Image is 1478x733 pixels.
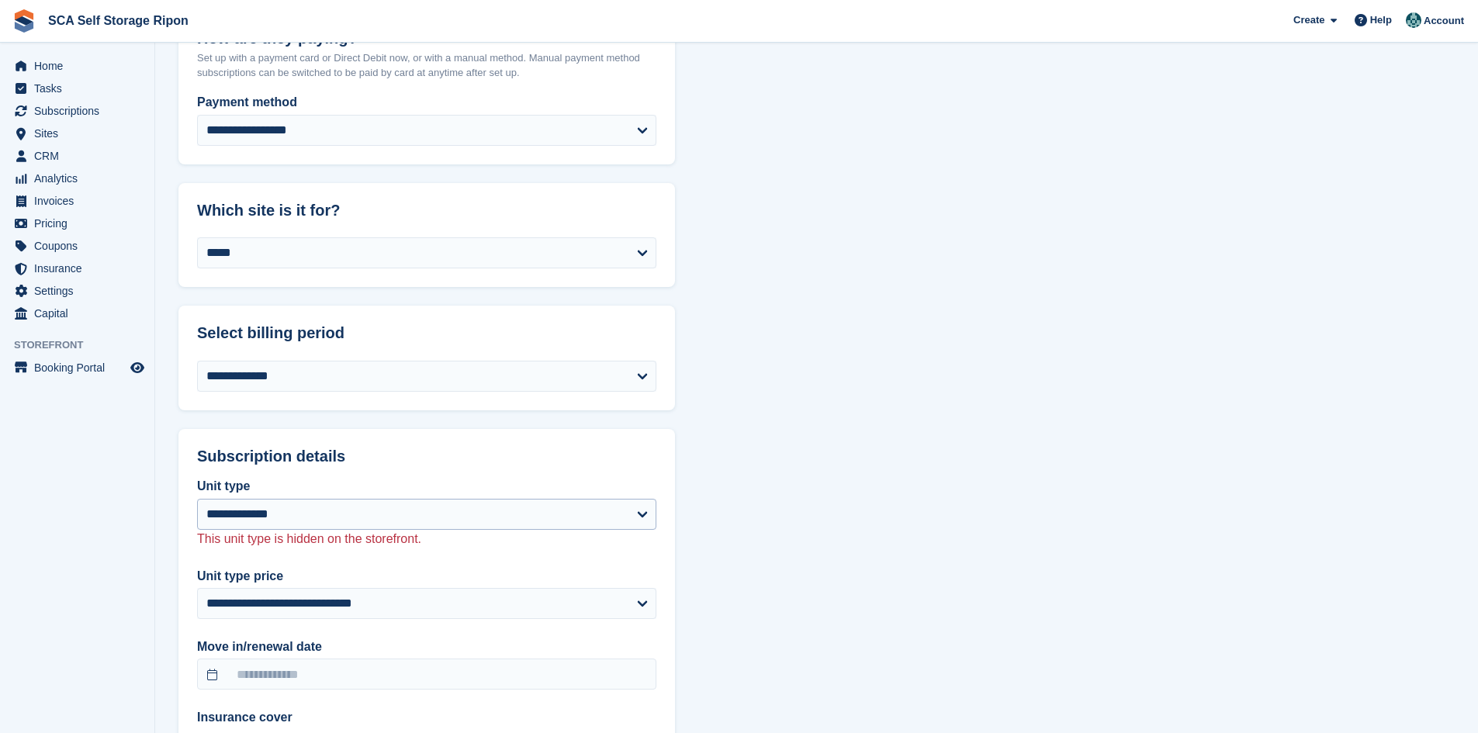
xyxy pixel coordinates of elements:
a: menu [8,100,147,122]
span: CRM [34,145,127,167]
span: Insurance [34,258,127,279]
img: stora-icon-8386f47178a22dfd0bd8f6a31ec36ba5ce8667c1dd55bd0f319d3a0aa187defe.svg [12,9,36,33]
h2: Subscription details [197,448,656,465]
a: menu [8,123,147,144]
a: menu [8,78,147,99]
a: menu [8,357,147,379]
p: Set up with a payment card or Direct Debit now, or with a manual method. Manual payment method su... [197,50,656,81]
span: Analytics [34,168,127,189]
label: Move in/renewal date [197,638,656,656]
a: menu [8,303,147,324]
span: Sites [34,123,127,144]
label: Unit type [197,477,656,496]
a: menu [8,190,147,212]
a: SCA Self Storage Ripon [42,8,195,33]
a: menu [8,168,147,189]
label: Unit type price [197,567,656,586]
p: This unit type is hidden on the storefront. [197,530,656,548]
a: menu [8,55,147,77]
img: Bethany Bloodworth [1406,12,1421,28]
a: menu [8,213,147,234]
a: menu [8,258,147,279]
span: Help [1370,12,1392,28]
span: Subscriptions [34,100,127,122]
label: Payment method [197,93,656,112]
a: menu [8,145,147,167]
span: Booking Portal [34,357,127,379]
label: Insurance cover [197,708,656,727]
span: Home [34,55,127,77]
a: menu [8,280,147,302]
span: Create [1293,12,1324,28]
span: Coupons [34,235,127,257]
h2: Which site is it for? [197,202,656,220]
span: Storefront [14,337,154,353]
span: Settings [34,280,127,302]
h2: Select billing period [197,324,656,342]
span: Account [1424,13,1464,29]
span: Invoices [34,190,127,212]
a: menu [8,235,147,257]
span: Tasks [34,78,127,99]
span: Capital [34,303,127,324]
span: Pricing [34,213,127,234]
a: Preview store [128,358,147,377]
